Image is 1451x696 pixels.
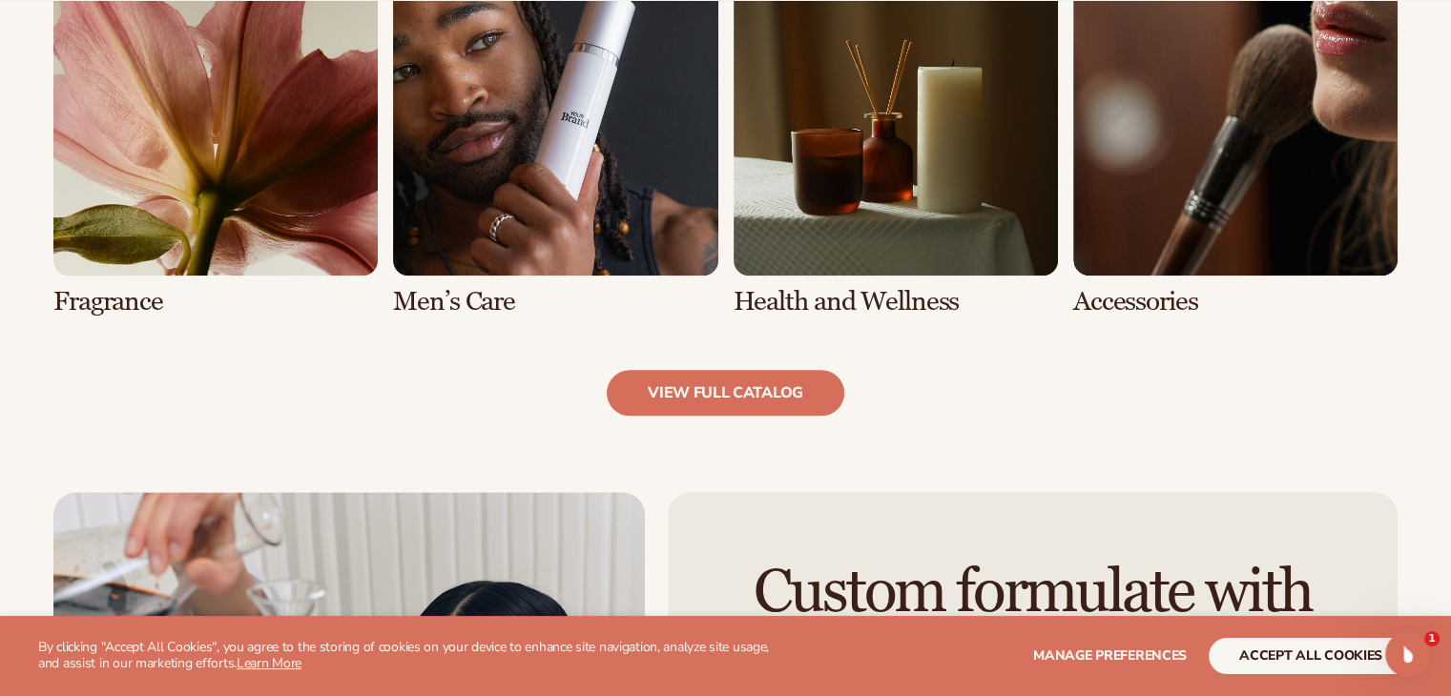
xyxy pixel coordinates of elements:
[1033,646,1187,665] span: Manage preferences
[1033,638,1187,674] button: Manage preferences
[1385,631,1431,677] iframe: Intercom live chat
[1209,638,1413,674] button: accept all cookies
[607,370,844,416] a: view full catalog
[38,640,791,672] p: By clicking "Accept All Cookies", you agree to the storing of cookies on your device to enhance s...
[237,654,301,672] a: Learn More
[1424,631,1440,646] span: 1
